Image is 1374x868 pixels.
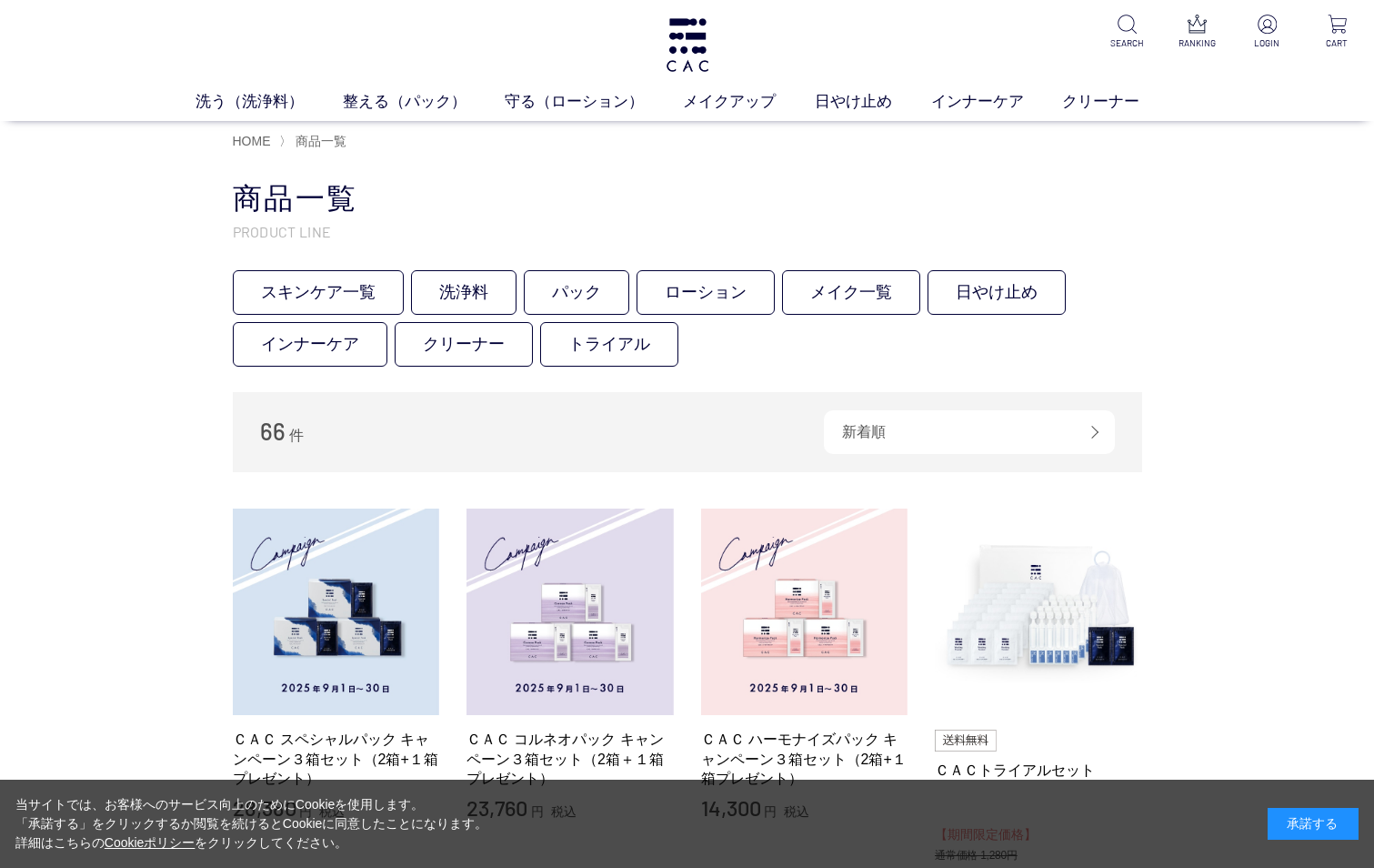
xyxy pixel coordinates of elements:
a: パック [524,270,629,315]
img: ＣＡＣ スペシャルパック キャンペーン３箱セット（2箱+１箱プレゼント） [233,509,440,716]
a: HOME [233,134,271,148]
a: SEARCH [1105,15,1149,50]
a: ＣＡＣ コルネオパック キャンペーン３箱セット（2箱＋１箱プレゼント） [466,730,674,788]
a: メイクアップ [683,90,815,114]
h1: 商品一覧 [233,179,1142,218]
a: CART [1315,15,1359,50]
p: RANKING [1175,36,1219,50]
p: CART [1315,36,1359,50]
a: 日やけ止め [928,270,1066,315]
li: 〉 [279,133,351,150]
a: ＣＡＣ ハーモナイズパック キャンペーン３箱セット（2箱+１箱プレゼント） [701,730,908,788]
a: 洗う（洗浄料） [196,90,343,114]
a: トライアル [540,322,678,367]
a: クリーナー [395,322,533,367]
a: Cookieポリシー [105,835,196,850]
a: ＣＡＣトライアルセット [935,761,1142,780]
a: メイク一覧 [782,270,920,315]
img: logo [664,18,711,72]
a: ローション [637,270,775,315]
p: LOGIN [1245,36,1289,50]
a: 日やけ止め [815,90,931,114]
img: 送料無料 [935,730,997,752]
a: 商品一覧 [292,134,346,148]
span: 件 [289,428,304,443]
img: ＣＡＣ コルネオパック キャンペーン３箱セット（2箱＋１箱プレゼント） [466,509,674,716]
a: 洗浄料 [411,270,517,315]
a: インナーケア [931,90,1063,114]
p: PRODUCT LINE [233,222,1142,241]
a: RANKING [1175,15,1219,50]
a: クリーナー [1062,90,1178,114]
img: ＣＡＣ ハーモナイズパック キャンペーン３箱セット（2箱+１箱プレゼント） [701,509,908,716]
span: 商品一覧 [296,134,346,148]
img: ＣＡＣトライアルセット [935,509,1142,716]
a: スキンケア一覧 [233,270,404,315]
a: インナーケア [233,322,387,367]
span: 66 [260,417,286,445]
a: 整える（パック） [343,90,506,114]
a: ＣＡＣ スペシャルパック キャンペーン３箱セット（2箱+１箱プレゼント） [233,730,440,788]
a: 守る（ローション） [505,90,683,114]
a: LOGIN [1245,15,1289,50]
div: 新着順 [824,410,1115,454]
div: 承諾する [1268,808,1359,840]
div: 当サイトでは、お客様へのサービス向上のためにCookieを使用します。 「承諾する」をクリックするか閲覧を続けるとCookieに同意したことになります。 詳細はこちらの をクリックしてください。 [15,795,488,853]
p: SEARCH [1105,36,1149,50]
